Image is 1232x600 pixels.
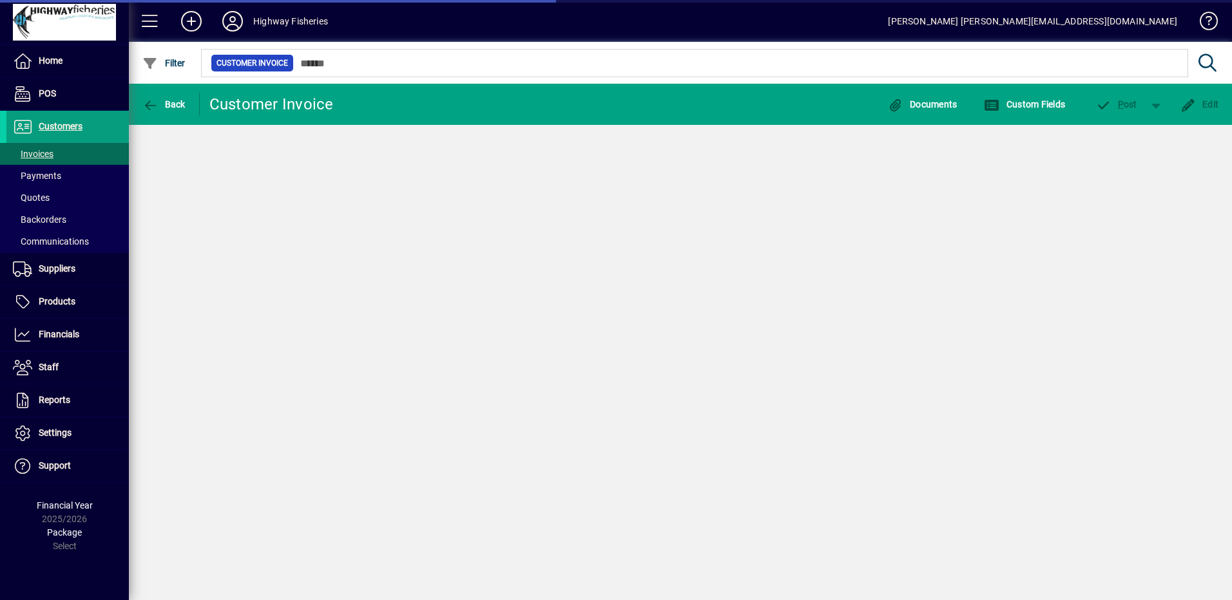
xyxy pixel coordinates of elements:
[1190,3,1216,44] a: Knowledge Base
[39,121,82,131] span: Customers
[39,88,56,98] span: POS
[6,230,129,252] a: Communications
[6,165,129,187] a: Payments
[39,329,79,339] span: Financials
[39,395,70,405] span: Reports
[981,93,1068,116] button: Custom Fields
[212,10,253,33] button: Profile
[885,93,961,116] button: Documents
[6,78,129,110] a: POS
[1177,93,1222,116] button: Edit
[888,11,1177,32] div: [PERSON_NAME] [PERSON_NAME][EMAIL_ADDRESS][DOMAIN_NAME]
[6,143,129,165] a: Invoices
[6,450,129,482] a: Support
[171,10,212,33] button: Add
[6,187,129,209] a: Quotes
[13,192,50,203] span: Quotes
[6,384,129,417] a: Reports
[13,214,66,225] span: Backorders
[253,11,328,32] div: Highway Fisheries
[39,362,59,372] span: Staff
[6,417,129,449] a: Settings
[1095,99,1137,109] span: ost
[129,93,200,116] app-page-header-button: Back
[209,94,334,115] div: Customer Invoice
[37,500,93,511] span: Financial Year
[13,236,89,247] span: Communications
[6,253,129,285] a: Suppliers
[1180,99,1219,109] span: Edit
[6,319,129,351] a: Financials
[139,93,189,116] button: Back
[217,57,288,70] span: Customer Invoice
[39,55,63,66] span: Home
[139,52,189,75] button: Filter
[888,99,958,109] span: Documents
[1118,99,1124,109] span: P
[47,527,82,538] span: Package
[13,171,61,181] span: Payments
[39,263,75,274] span: Suppliers
[142,99,186,109] span: Back
[39,296,75,306] span: Products
[39,460,71,471] span: Support
[39,427,72,438] span: Settings
[6,45,129,77] a: Home
[142,58,186,68] span: Filter
[984,99,1065,109] span: Custom Fields
[6,286,129,318] a: Products
[6,209,129,230] a: Backorders
[13,149,53,159] span: Invoices
[6,352,129,384] a: Staff
[1089,93,1144,116] button: Post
